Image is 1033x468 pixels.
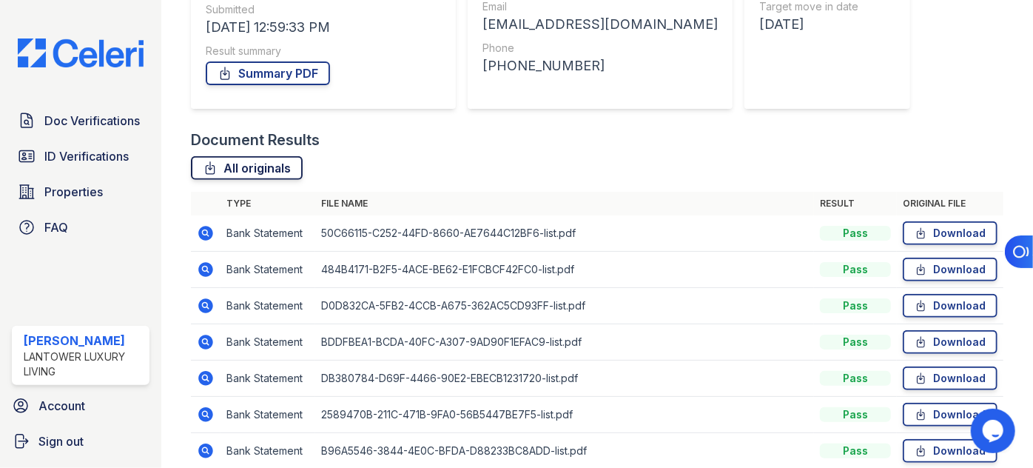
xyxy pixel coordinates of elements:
div: [PHONE_NUMBER] [482,56,718,76]
a: ID Verifications [12,141,149,171]
a: Download [903,221,997,245]
div: Pass [820,371,891,386]
td: BDDFBEA1-BCDA-40FC-A307-9AD90F1EFAC9-list.pdf [315,324,814,361]
td: 2589470B-211C-471B-9FA0-56B5447BE7F5-list.pdf [315,397,814,433]
th: Original file [897,192,1003,215]
td: Bank Statement [221,288,315,324]
iframe: chat widget [971,409,1018,453]
td: D0D832CA-5FB2-4CCB-A675-362AC5CD93FF-list.pdf [315,288,814,324]
a: Download [903,439,997,463]
a: Account [6,391,155,421]
a: Sign out [6,427,155,456]
a: Download [903,294,997,318]
td: DB380784-D69F-4466-90E2-EBECB1231720-list.pdf [315,361,814,397]
div: Lantower Luxury Living [24,350,144,379]
td: 484B4171-B2F5-4ACE-BE62-E1FCBCF42FC0-list.pdf [315,252,814,288]
div: Result summary [206,44,441,58]
div: [DATE] [759,14,886,35]
div: Phone [482,41,718,56]
div: [DATE] 12:59:33 PM [206,17,441,38]
div: Pass [820,262,891,277]
a: All originals [191,156,303,180]
a: Properties [12,177,149,207]
th: Type [221,192,315,215]
div: Pass [820,335,891,350]
td: Bank Statement [221,252,315,288]
th: Result [814,192,897,215]
a: Doc Verifications [12,106,149,136]
a: Summary PDF [206,61,330,85]
div: [EMAIL_ADDRESS][DOMAIN_NAME] [482,14,718,35]
td: Bank Statement [221,361,315,397]
img: CE_Logo_Blue-a8612792a0a2168367f1c8372b55b34899dd931a85d93a1a3d3e32e68fde9ad4.png [6,39,155,67]
th: File name [315,192,814,215]
div: Pass [820,226,891,241]
span: Account [38,397,85,415]
span: Properties [44,183,103,201]
div: Pass [820,298,891,313]
a: Download [903,258,997,281]
td: Bank Statement [221,215,315,252]
div: Document Results [191,130,320,150]
a: Download [903,367,997,390]
div: Pass [820,407,891,422]
span: Sign out [38,432,84,450]
div: Pass [820,444,891,458]
td: 50C66115-C252-44FD-8660-AE7644C12BF6-list.pdf [315,215,814,252]
div: Submitted [206,2,441,17]
td: Bank Statement [221,324,315,361]
td: Bank Statement [221,397,315,433]
a: FAQ [12,213,149,242]
span: Doc Verifications [44,112,140,130]
span: ID Verifications [44,147,129,165]
div: [PERSON_NAME] [24,332,144,350]
a: Download [903,330,997,354]
span: FAQ [44,218,68,236]
a: Download [903,403,997,427]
